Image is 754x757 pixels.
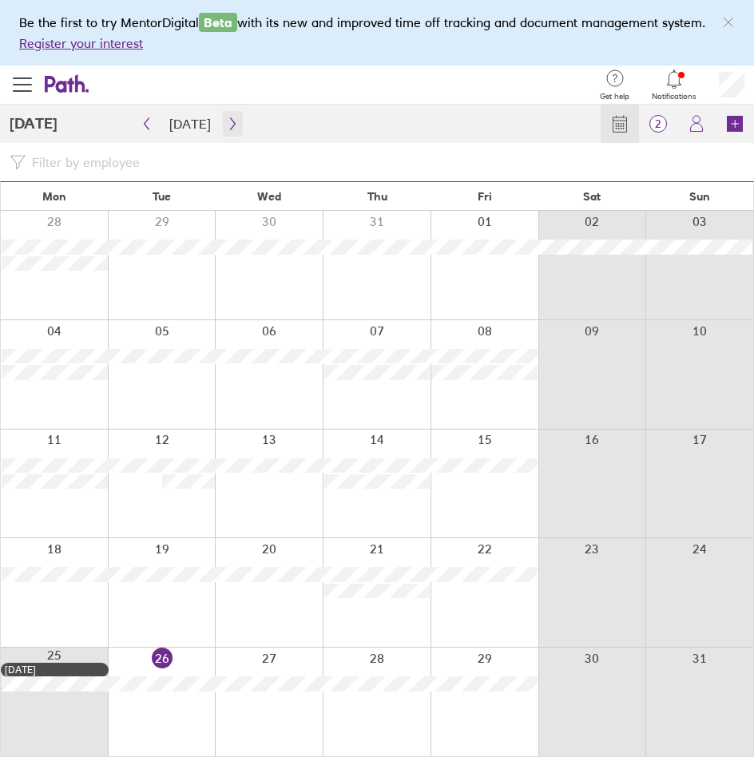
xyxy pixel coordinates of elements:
span: Get help [600,92,629,101]
input: Filter by employee [26,148,744,176]
span: Mon [42,190,66,203]
span: 2 [639,117,677,130]
span: Sun [689,190,710,203]
a: 2 [639,105,677,143]
span: Sat [583,190,601,203]
span: Tue [153,190,171,203]
button: [DATE] [157,111,224,137]
span: Wed [257,190,281,203]
div: [DATE] [5,664,105,676]
span: Thu [367,190,387,203]
span: Fri [478,190,492,203]
a: Notifications [652,68,696,101]
span: Notifications [652,92,696,101]
span: Beta [199,13,237,32]
button: Register your interest [19,34,143,53]
div: Be the first to try MentorDigital with its new and improved time off tracking and document manage... [19,13,735,53]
